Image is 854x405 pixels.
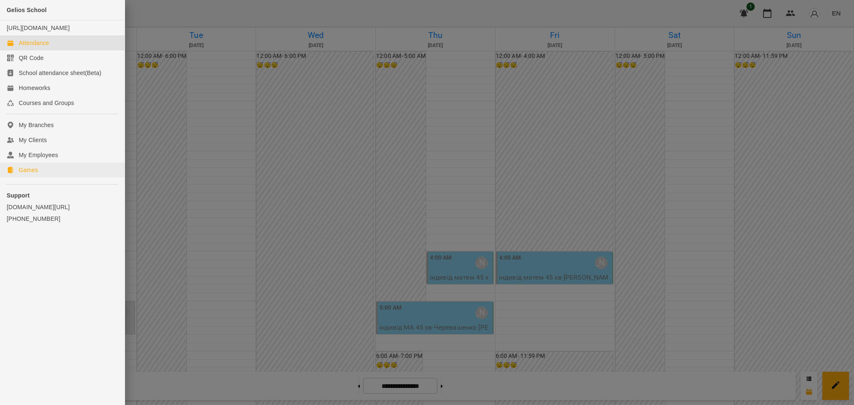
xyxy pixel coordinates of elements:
[19,136,47,144] div: My Clients
[19,166,38,174] div: Games
[7,25,70,31] a: [URL][DOMAIN_NAME]
[7,7,47,13] span: Gelios School
[19,99,74,107] div: Courses and Groups
[7,203,118,211] a: [DOMAIN_NAME][URL]
[19,54,44,62] div: QR Code
[19,39,49,47] div: Attendance
[19,151,58,159] div: My Employees
[7,191,118,200] p: Support
[19,84,50,92] div: Homeworks
[7,215,118,223] a: [PHONE_NUMBER]
[19,121,54,129] div: My Branches
[19,69,101,77] div: School attendance sheet(Beta)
